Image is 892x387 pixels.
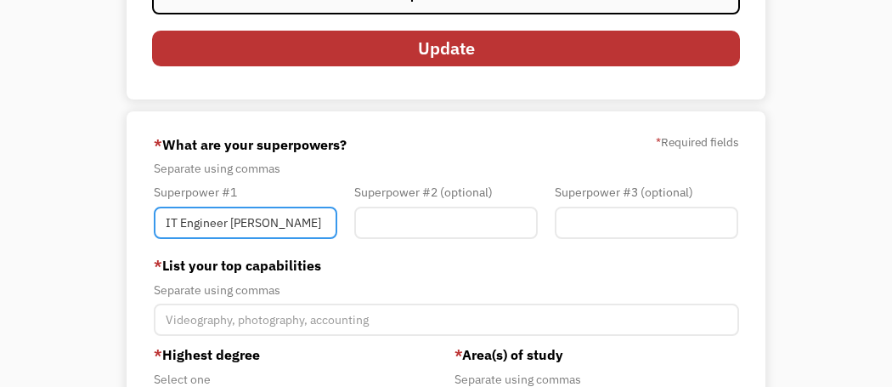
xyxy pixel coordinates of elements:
div: Superpower #2 (optional) [354,182,538,202]
div: Superpower #1 [154,182,337,202]
label: What are your superpowers? [154,131,347,158]
label: Required fields [656,132,739,152]
label: Area(s) of study [454,344,739,365]
label: List your top capabilities [154,255,739,276]
div: Superpower #3 (optional) [555,182,738,202]
div: Separate using commas [154,158,739,179]
label: Highest degree [154,344,438,365]
div: Separate using commas [154,280,739,300]
input: Videography, photography, accounting [154,304,739,336]
input: Update [152,31,740,66]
